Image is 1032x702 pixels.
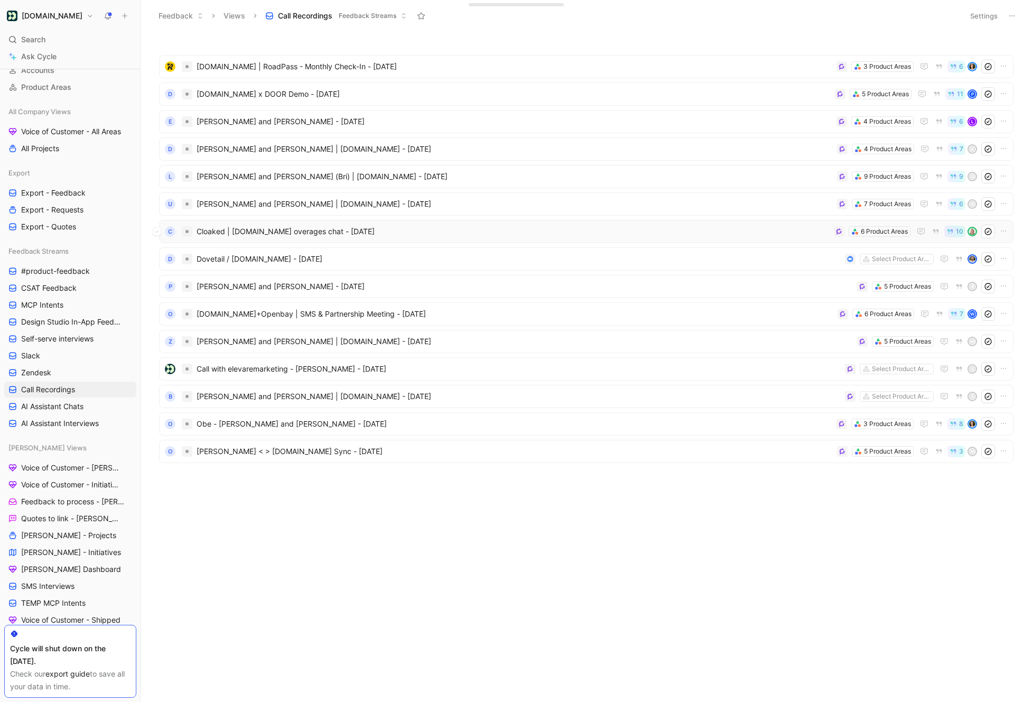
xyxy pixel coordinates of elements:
[21,418,99,429] span: AI Assistant Interviews
[21,188,86,198] span: Export - Feedback
[4,104,136,119] div: All Company Views
[21,564,121,575] span: [PERSON_NAME] Dashboard
[21,266,90,276] span: #product-feedback
[159,247,1014,271] a: DDovetail / [DOMAIN_NAME] - [DATE]Select Product Areasavatar
[21,65,54,76] span: Accounts
[21,463,124,473] span: Voice of Customer - [PERSON_NAME]
[4,415,136,431] a: AI Assistant Interviews
[947,116,965,127] button: 6
[197,225,830,238] span: Cloaked | [DOMAIN_NAME] overages chat - [DATE]
[969,173,976,180] div: B
[969,145,976,153] div: A
[948,143,965,155] button: 7
[959,201,963,207] span: 6
[4,243,136,431] div: Feedback Streams#product-feedbackCSAT FeedbackMCP IntentsDesign Studio In-App FeedbackSelf-serve ...
[197,253,841,265] span: Dovetail / [DOMAIN_NAME] - [DATE]
[21,384,75,395] span: Call Recordings
[4,578,136,594] a: SMS Interviews
[884,281,931,292] div: 5 Product Areas
[197,418,832,430] span: Obe - [PERSON_NAME] and [PERSON_NAME] - [DATE]
[165,89,175,99] div: D
[159,412,1014,436] a: OObe - [PERSON_NAME] and [PERSON_NAME] - [DATE]3 Product Areas8avatar
[197,308,833,320] span: [DOMAIN_NAME]+Openbay | SMS & Partnership Meeting - [DATE]
[4,382,136,398] a: Call Recordings
[864,171,911,182] div: 9 Product Areas
[4,612,136,628] a: Voice of Customer - Shipped
[8,106,71,117] span: All Company Views
[21,350,40,361] span: Slack
[197,88,831,100] span: [DOMAIN_NAME] x DOOR Demo - [DATE]
[4,544,136,560] a: [PERSON_NAME] - Initiatives
[960,146,963,152] span: 7
[862,89,909,99] div: 5 Product Areas
[21,283,77,293] span: CSAT Feedback
[4,440,136,456] div: [PERSON_NAME] Views
[8,246,69,256] span: Feedback Streams
[4,460,136,476] a: Voice of Customer - [PERSON_NAME]
[165,336,175,347] div: Z
[278,11,332,21] span: Call Recordings
[4,202,136,218] a: Export - Requests
[21,598,86,608] span: TEMP MCP Intents
[969,63,976,70] img: avatar
[22,11,82,21] h1: [DOMAIN_NAME]
[959,421,963,427] span: 8
[965,8,1002,23] button: Settings
[165,419,175,429] div: O
[4,32,136,48] div: Search
[4,219,136,235] a: Export - Quotes
[21,205,83,215] span: Export - Requests
[969,228,976,235] img: avatar
[165,144,175,154] div: D
[197,335,853,348] span: [PERSON_NAME] and [PERSON_NAME] | [DOMAIN_NAME] - [DATE]
[969,448,976,455] div: M
[45,669,90,678] a: export guide
[197,445,833,458] span: [PERSON_NAME] < > [DOMAIN_NAME] Sync - [DATE]
[947,446,965,457] button: 3
[4,348,136,364] a: Slack
[947,418,965,430] button: 8
[945,88,965,100] button: 11
[864,199,911,209] div: 7 Product Areas
[197,363,841,375] span: Call with elevaremarketing - [PERSON_NAME] - [DATE]
[872,391,931,402] div: Select Product Areas
[21,50,57,63] span: Ask Cycle
[4,62,136,78] a: Accounts
[872,254,931,264] div: Select Product Areas
[863,61,911,72] div: 3 Product Areas
[4,595,136,611] a: TEMP MCP Intents
[165,446,175,457] div: O
[159,82,1014,106] a: D[DOMAIN_NAME] x DOOR Demo - [DATE]5 Product Areas11P
[21,126,121,137] span: Voice of Customer - All Areas
[969,338,976,345] div: M
[4,243,136,259] div: Feedback Streams
[944,226,965,237] button: 10
[969,365,976,373] div: S
[197,198,833,210] span: [PERSON_NAME] and [PERSON_NAME] | [DOMAIN_NAME] - [DATE]
[956,228,963,235] span: 10
[197,280,853,293] span: [PERSON_NAME] and [PERSON_NAME] - [DATE]
[4,185,136,201] a: Export - Feedback
[969,200,976,208] div: B
[969,255,976,263] img: avatar
[861,226,908,237] div: 6 Product Areas
[969,420,976,428] img: avatar
[884,336,931,347] div: 5 Product Areas
[159,357,1014,381] a: logoCall with elevaremarketing - [PERSON_NAME] - [DATE]Select Product AreasS
[4,280,136,296] a: CSAT Feedback
[21,401,83,412] span: AI Assistant Chats
[959,448,963,455] span: 3
[969,118,976,125] div: L
[4,104,136,156] div: All Company ViewsVoice of Customer - All AreasAll Projects
[4,263,136,279] a: #product-feedback
[4,399,136,414] a: AI Assistant Chats
[165,254,175,264] div: D
[959,63,963,70] span: 6
[197,60,832,73] span: [DOMAIN_NAME] | RoadPass - Monthly Check-In - [DATE]
[4,124,136,140] a: Voice of Customer - All Areas
[8,442,87,453] span: [PERSON_NAME] Views
[165,171,175,182] div: L
[159,55,1014,78] a: logo[DOMAIN_NAME] | RoadPass - Monthly Check-In - [DATE]3 Product Areas6avatar
[21,82,71,93] span: Product Areas
[21,367,51,378] span: Zendesk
